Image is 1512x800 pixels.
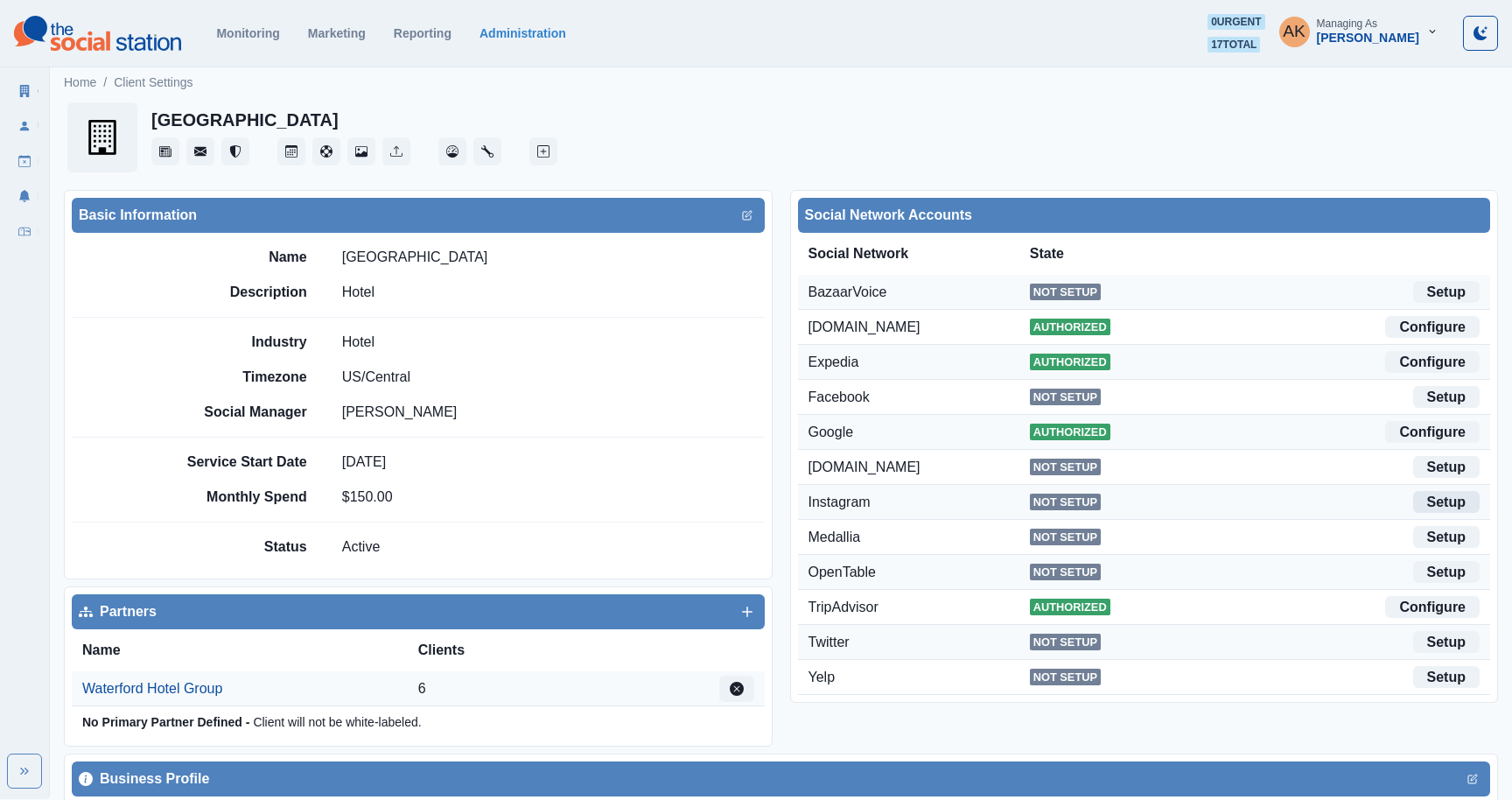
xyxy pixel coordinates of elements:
[176,249,307,265] h2: Name
[176,538,307,555] h2: Status
[737,601,758,622] button: Add
[342,537,381,558] p: Active
[1462,768,1483,789] button: Edit
[808,492,1030,513] div: Instagram
[1413,631,1480,653] a: Setup
[1030,243,1255,264] div: State
[808,422,1030,443] div: Google
[1385,421,1480,443] a: Configure
[79,768,1483,789] div: Business Profile
[1265,14,1452,49] button: Managing As[PERSON_NAME]
[82,706,765,739] div: Client will not be white-labeled.
[1030,284,1101,300] span: Not Setup
[1385,316,1480,338] a: Configure
[308,26,366,40] a: Marketing
[82,678,222,699] a: Waterford Hotel Group
[186,137,214,165] button: Messages
[221,137,249,165] a: Reviews
[82,713,249,732] p: No Primary Partner Defined -
[1207,14,1264,30] span: 0 urgent
[176,333,307,350] h2: Industry
[176,453,307,470] h2: Service Start Date
[342,332,374,353] p: Hotel
[1413,561,1480,583] a: Setup
[382,137,410,165] button: Uploads
[82,640,418,661] div: Name
[479,26,566,40] a: Administration
[312,137,340,165] button: Content Pool
[1030,634,1101,650] span: Not Setup
[808,527,1030,548] div: Medallia
[529,137,557,165] button: Create New Post
[473,137,501,165] button: Administration
[10,217,38,245] a: Inbox
[342,452,386,473] p: [DATE]
[1413,526,1480,548] a: Setup
[1030,319,1110,335] span: Authorized
[151,137,179,165] button: Stream
[114,74,192,92] a: Client Settings
[1030,354,1110,370] span: Authorized
[10,112,38,140] a: Users
[347,137,375,165] button: Media Library
[342,282,374,303] p: Hotel
[1030,599,1110,615] span: Authorized
[79,601,758,622] div: Partners
[438,137,466,165] button: Dashboard
[1030,459,1101,475] span: Not Setup
[1207,37,1260,53] span: 17 total
[10,182,38,210] a: Notifications
[808,317,1030,338] div: [DOMAIN_NAME]
[1317,31,1419,46] div: [PERSON_NAME]
[1413,491,1480,513] a: Setup
[808,457,1030,478] div: [DOMAIN_NAME]
[342,247,488,268] p: [GEOGRAPHIC_DATA]
[418,678,719,699] div: 6
[808,243,1030,264] div: Social Network
[1413,456,1480,478] a: Setup
[1463,16,1498,51] button: Toggle Mode
[10,77,38,105] a: Clients
[14,16,181,51] img: logoTextSVG.62801f218bc96a9b266caa72a09eb111.svg
[808,632,1030,653] div: Twitter
[342,402,458,423] p: [PERSON_NAME]
[342,487,393,508] p: $ 150.00
[1413,386,1480,408] a: Setup
[737,205,758,226] button: Edit
[808,597,1030,618] div: TripAdvisor
[1030,564,1101,580] span: Not Setup
[1030,424,1110,440] span: Authorized
[151,109,339,130] h2: [GEOGRAPHIC_DATA]
[103,74,107,92] span: /
[808,282,1030,303] div: BazaarVoice
[1030,389,1101,405] span: Not Setup
[1317,18,1377,30] div: Managing As
[216,26,279,40] a: Monitoring
[418,640,586,661] div: Clients
[176,284,307,300] h2: Description
[1030,529,1101,545] span: Not Setup
[1030,494,1101,510] span: Not Setup
[176,404,307,420] h2: Social Manager
[1385,596,1480,618] a: Configure
[79,205,758,226] div: Basic Information
[64,74,96,92] a: Home
[176,488,307,505] h2: Monthly Spend
[805,205,1484,226] div: Social Network Accounts
[1385,351,1480,373] a: Configure
[277,137,305,165] button: Post Schedule
[808,387,1030,408] div: Facebook
[64,74,193,92] nav: breadcrumb
[719,676,754,702] button: Edit
[1413,666,1480,688] a: Setup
